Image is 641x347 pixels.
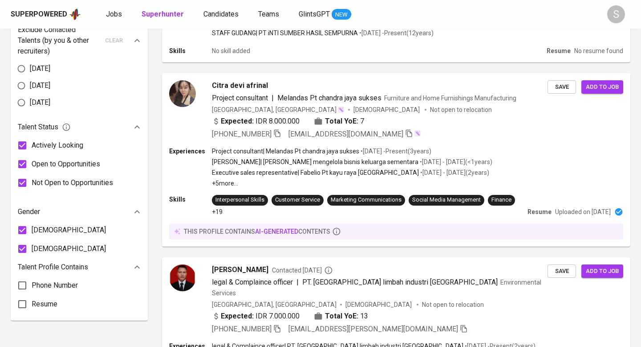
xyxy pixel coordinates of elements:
[272,266,333,275] span: Contacted [DATE]
[18,25,141,57] div: Exclude Contacted Talents (by you & other recruiters)clear
[32,280,78,291] span: Phone Number
[212,207,223,216] p: +19
[360,116,364,127] span: 7
[169,80,196,107] img: 2c2c092c013ea3980dd4e35f678675a7.jpg
[142,9,186,20] a: Superhunter
[345,300,413,309] span: [DEMOGRAPHIC_DATA]
[212,116,300,127] div: IDR 8.000.000
[30,63,50,74] span: [DATE]
[607,5,625,23] div: S
[430,105,492,114] p: Not open to relocation
[212,157,418,166] p: [PERSON_NAME] | [PERSON_NAME] mengelola bisnis keluarga sementara
[302,278,498,286] span: PT. [GEOGRAPHIC_DATA] limbah industri [GEOGRAPHIC_DATA]
[412,196,481,204] div: Social Media Management
[184,227,330,236] p: this profile contains contents
[32,244,106,254] span: [DEMOGRAPHIC_DATA]
[384,95,516,102] span: Furniture and Home Furnishings Manufacturing
[32,225,106,235] span: [DEMOGRAPHIC_DATA]
[414,130,421,137] img: magic_wand.svg
[212,130,272,138] span: [PHONE_NUMBER]
[359,147,431,156] p: • [DATE] - Present ( 3 years )
[142,10,184,18] b: Superhunter
[358,29,434,37] p: • [DATE] - Present ( 12 years )
[422,300,484,309] p: Not open to relocation
[212,264,268,275] span: [PERSON_NAME]
[353,105,421,114] span: [DEMOGRAPHIC_DATA]
[212,300,337,309] div: [GEOGRAPHIC_DATA], [GEOGRAPHIC_DATA]
[212,278,293,286] span: legal & Complaince officer
[548,80,576,94] button: Save
[337,106,345,113] img: magic_wand.svg
[212,105,345,114] div: [GEOGRAPHIC_DATA], [GEOGRAPHIC_DATA]
[586,266,619,277] span: Add to job
[212,94,268,102] span: Project consultant
[277,94,381,102] span: Melandas Pt chandra jaya sukses
[527,207,552,216] p: Resume
[162,73,630,247] a: Citra devi afrinalProject consultant|Melandas Pt chandra jaya suksesFurniture and Home Furnishing...
[11,8,81,21] a: Superpoweredapp logo
[212,325,272,333] span: [PHONE_NUMBER]
[30,80,50,91] span: [DATE]
[32,140,83,151] span: Actively Looking
[30,97,50,108] span: [DATE]
[32,159,100,169] span: Open to Opportunities
[581,80,623,94] button: Add to job
[272,93,274,103] span: |
[203,9,240,20] a: Candidates
[11,9,67,20] div: Superpowered
[275,196,320,204] div: Customer Service
[169,195,212,204] p: Skills
[212,179,492,188] p: +5 more ...
[258,9,281,20] a: Teams
[221,311,254,322] b: Expected:
[288,130,403,138] span: [EMAIL_ADDRESS][DOMAIN_NAME]
[215,196,264,204] div: Interpersonal Skills
[324,266,333,275] svg: By Jakarta recruiter
[32,299,57,310] span: Resume
[18,207,40,217] p: Gender
[288,325,458,333] span: [EMAIL_ADDRESS][PERSON_NAME][DOMAIN_NAME]
[18,258,141,276] div: Talent Profile Contains
[32,178,113,188] span: Not Open to Opportunities
[212,29,358,37] p: STAFF GUDANG | PT iNTI SUMBER HASIL SEMPURNA
[212,168,419,177] p: Executive sales representative | Fabelio Pt kayu raya [GEOGRAPHIC_DATA]
[547,46,571,55] p: Resume
[325,311,358,322] b: Total YoE:
[18,118,141,136] div: Talent Status
[212,46,250,55] p: No skill added
[106,9,124,20] a: Jobs
[106,10,122,18] span: Jobs
[69,8,81,21] img: app logo
[552,82,572,92] span: Save
[419,168,489,177] p: • [DATE] - [DATE] ( 2 years )
[325,116,358,127] b: Total YoE:
[18,203,141,221] div: Gender
[360,311,368,322] span: 13
[555,207,611,216] p: Uploaded on [DATE]
[18,25,100,57] p: Exclude Contacted Talents (by you & other recruiters)
[552,266,572,277] span: Save
[169,147,212,156] p: Experiences
[296,277,299,288] span: |
[18,262,88,273] p: Talent Profile Contains
[255,228,298,235] span: AI-generated
[574,46,623,55] p: No resume found
[203,10,239,18] span: Candidates
[221,116,254,127] b: Expected:
[548,264,576,278] button: Save
[212,311,300,322] div: IDR 7.000.000
[331,196,402,204] div: Marketing Communications
[212,80,268,91] span: Citra devi afrinal
[169,46,212,55] p: Skills
[299,9,351,20] a: GlintsGPT NEW
[169,264,196,291] img: 53d06bebc0d02ea5529878d71308a72b.jpg
[18,122,71,132] span: Talent Status
[418,157,492,166] p: • [DATE] - [DATE] ( <1 years )
[586,82,619,92] span: Add to job
[299,10,330,18] span: GlintsGPT
[258,10,279,18] span: Teams
[212,147,359,156] p: Project consultant | Melandas Pt chandra jaya sukses
[581,264,623,278] button: Add to job
[332,10,351,19] span: NEW
[212,279,541,297] span: Environmental Services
